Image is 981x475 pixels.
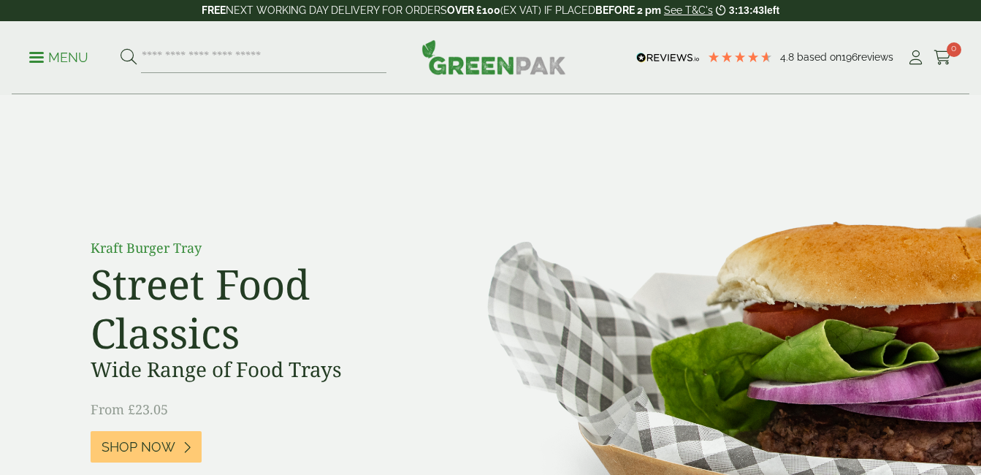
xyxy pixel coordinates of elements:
a: Menu [29,49,88,64]
span: 4.8 [780,51,797,63]
span: Based on [797,51,841,63]
h3: Wide Range of Food Trays [91,357,419,382]
span: Shop Now [102,439,175,455]
strong: BEFORE 2 pm [595,4,661,16]
span: 0 [947,42,961,57]
a: See T&C's [664,4,713,16]
span: reviews [858,51,893,63]
span: From £23.05 [91,400,168,418]
span: left [764,4,779,16]
p: Kraft Burger Tray [91,238,419,258]
strong: FREE [202,4,226,16]
p: Menu [29,49,88,66]
i: My Account [906,50,925,65]
a: Shop Now [91,431,202,463]
div: 4.79 Stars [707,50,773,64]
img: GreenPak Supplies [421,39,566,75]
a: 0 [934,47,952,69]
img: REVIEWS.io [636,53,700,63]
h2: Street Food Classics [91,259,419,357]
span: 3:13:43 [729,4,764,16]
span: 196 [841,51,858,63]
strong: OVER £100 [447,4,500,16]
i: Cart [934,50,952,65]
